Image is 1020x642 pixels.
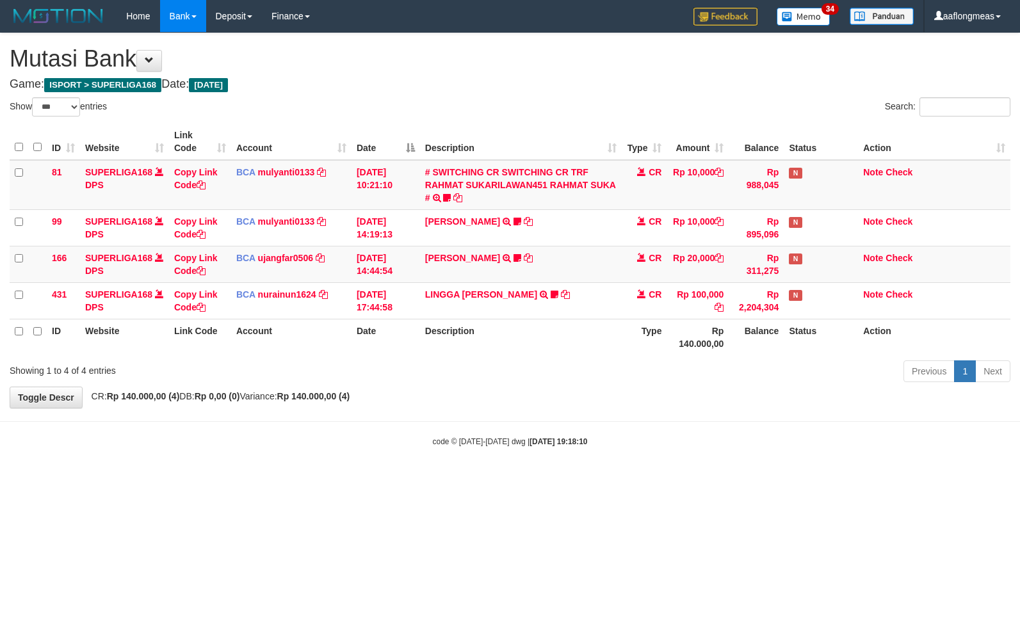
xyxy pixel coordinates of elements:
small: code © [DATE]-[DATE] dwg | [433,437,588,446]
th: ID: activate to sort column ascending [47,124,80,160]
a: mulyanti0133 [258,167,315,177]
a: Copy mulyanti0133 to clipboard [317,216,326,227]
img: Button%20Memo.svg [777,8,830,26]
th: Type: activate to sort column ascending [622,124,667,160]
span: Has Note [789,217,802,228]
span: BCA [236,167,255,177]
a: Copy MUHAMMAD REZA to clipboard [524,216,533,227]
input: Search: [919,97,1010,116]
a: Check [886,167,912,177]
th: Status [784,124,858,160]
img: panduan.png [850,8,914,25]
a: Copy Rp 100,000 to clipboard [715,302,724,312]
img: MOTION_logo.png [10,6,107,26]
th: Date [352,319,420,355]
span: BCA [236,289,255,300]
span: BCA [236,216,255,227]
th: Link Code [169,319,231,355]
a: SUPERLIGA168 [85,253,152,263]
td: Rp 100,000 [667,282,729,319]
select: Showentries [32,97,80,116]
a: Next [975,360,1010,382]
a: Note [863,167,883,177]
img: Feedback.jpg [693,8,757,26]
th: Account [231,319,352,355]
span: Has Note [789,168,802,179]
h1: Mutasi Bank [10,46,1010,72]
h4: Game: Date: [10,78,1010,91]
td: DPS [80,282,169,319]
th: Link Code: activate to sort column ascending [169,124,231,160]
span: 166 [52,253,67,263]
th: Description: activate to sort column ascending [420,124,622,160]
a: Copy Link Code [174,289,218,312]
a: Copy LINGGA ADITYA PRAT to clipboard [561,289,570,300]
span: CR [649,289,661,300]
div: Showing 1 to 4 of 4 entries [10,359,416,377]
a: Copy # SWITCHING CR SWITCHING CR TRF RAHMAT SUKARILAWAN451 RAHMAT SUKA # to clipboard [453,193,462,203]
span: Has Note [789,290,802,301]
a: 1 [954,360,976,382]
a: SUPERLIGA168 [85,216,152,227]
th: Rp 140.000,00 [667,319,729,355]
a: Check [886,216,912,227]
td: Rp 10,000 [667,160,729,210]
th: Website: activate to sort column ascending [80,124,169,160]
span: ISPORT > SUPERLIGA168 [44,78,161,92]
strong: Rp 0,00 (0) [195,391,240,401]
a: Check [886,289,912,300]
td: [DATE] 14:44:54 [352,246,420,282]
a: SUPERLIGA168 [85,289,152,300]
span: 34 [822,3,839,15]
a: [PERSON_NAME] [425,253,500,263]
a: Note [863,253,883,263]
th: Date: activate to sort column descending [352,124,420,160]
strong: Rp 140.000,00 (4) [277,391,350,401]
th: Amount: activate to sort column ascending [667,124,729,160]
a: Copy Rp 20,000 to clipboard [715,253,724,263]
a: Copy ujangfar0506 to clipboard [316,253,325,263]
a: Copy Link Code [174,167,218,190]
a: Copy NOVEN ELING PRAYOG to clipboard [524,253,533,263]
label: Search: [885,97,1010,116]
span: CR [649,167,661,177]
a: LINGGA [PERSON_NAME] [425,289,537,300]
td: [DATE] 17:44:58 [352,282,420,319]
th: Action: activate to sort column ascending [858,124,1010,160]
th: Website [80,319,169,355]
label: Show entries [10,97,107,116]
a: mulyanti0133 [258,216,315,227]
a: Note [863,289,883,300]
a: ujangfar0506 [258,253,313,263]
span: 99 [52,216,62,227]
th: Status [784,319,858,355]
td: Rp 20,000 [667,246,729,282]
span: CR [649,253,661,263]
a: Copy Rp 10,000 to clipboard [715,167,724,177]
a: Copy Rp 10,000 to clipboard [715,216,724,227]
span: Has Note [789,253,802,264]
td: [DATE] 14:19:13 [352,209,420,246]
a: # SWITCHING CR SWITCHING CR TRF RAHMAT SUKARILAWAN451 RAHMAT SUKA # [425,167,616,203]
a: Toggle Descr [10,387,83,408]
span: 431 [52,289,67,300]
td: DPS [80,209,169,246]
td: Rp 988,045 [729,160,784,210]
th: Action [858,319,1010,355]
th: Description [420,319,622,355]
td: Rp 895,096 [729,209,784,246]
th: ID [47,319,80,355]
span: BCA [236,253,255,263]
a: Copy nurainun1624 to clipboard [319,289,328,300]
span: CR: DB: Variance: [85,391,350,401]
a: [PERSON_NAME] [425,216,500,227]
td: Rp 311,275 [729,246,784,282]
span: 81 [52,167,62,177]
a: Copy Link Code [174,253,218,276]
th: Type [622,319,667,355]
a: Copy Link Code [174,216,218,239]
a: nurainun1624 [258,289,316,300]
a: Previous [903,360,955,382]
span: CR [649,216,661,227]
a: SUPERLIGA168 [85,167,152,177]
